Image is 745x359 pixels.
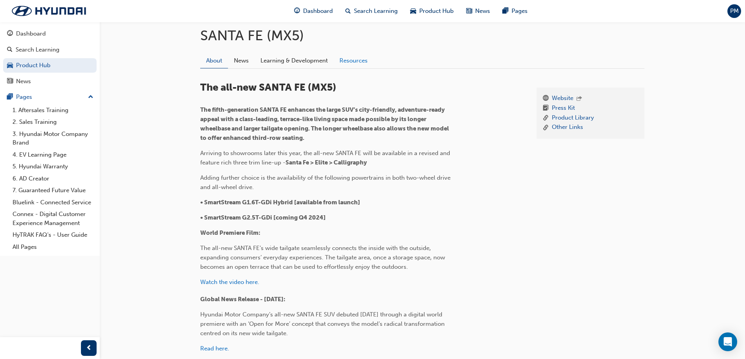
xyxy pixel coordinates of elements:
span: • SmartStream G2.5T-GDi [coming Q4 2024] [200,214,326,221]
span: pages-icon [7,94,13,101]
div: Search Learning [16,45,59,54]
span: Hyundai Motor Company’s all-new SANTA FE SUV debuted [DATE] through a digital world premiere with... [200,311,446,337]
a: car-iconProduct Hub [404,3,460,19]
div: Open Intercom Messenger [718,332,737,351]
div: News [16,77,31,86]
a: All Pages [9,241,97,253]
span: World Premiere Film: [200,229,260,236]
span: guage-icon [7,30,13,38]
span: Dashboard [303,7,333,16]
span: Arriving to showrooms later this year, the all-new SANTA FE will be available in a revised and fe... [200,150,452,166]
span: car-icon [7,62,13,69]
a: News [3,74,97,89]
span: booktick-icon [543,104,549,113]
a: Press Kit [552,104,575,113]
span: pages-icon [503,6,508,16]
a: 2. Sales Training [9,116,97,128]
div: Pages [16,93,32,102]
span: News [475,7,490,16]
span: Santa Fe > Elite > Calligraphy [285,159,367,166]
span: up-icon [88,92,93,102]
a: Connex - Digital Customer Experience Management [9,208,97,229]
span: Global News Release - [DATE]: [200,296,285,303]
a: HyTRAK FAQ's - User Guide [9,229,97,241]
a: guage-iconDashboard [288,3,339,19]
a: 6. AD Creator [9,173,97,185]
span: Pages [512,7,528,16]
a: Watch the video here. [200,279,259,286]
a: News [228,53,255,68]
button: Pages [3,90,97,104]
span: car-icon [410,6,416,16]
span: guage-icon [294,6,300,16]
span: Search Learning [354,7,398,16]
a: About [200,53,228,68]
span: outbound-icon [576,96,582,102]
span: The fifth-generation SANTA FE enhances the large SUV’s city-friendly, adventure-ready appeal with... [200,106,450,141]
span: search-icon [345,6,351,16]
a: Resources [334,53,373,68]
a: Bluelink - Connected Service [9,196,97,209]
a: search-iconSearch Learning [339,3,404,19]
img: Trak [4,3,94,19]
span: Product Hub [419,7,454,16]
a: 7. Guaranteed Future Value [9,184,97,196]
span: Adding further choice is the availability of the following powertrains in both two-wheel drive an... [200,174,452,191]
span: link-icon [543,113,549,123]
button: DashboardSearch LearningProduct HubNews [3,25,97,90]
span: news-icon [466,6,472,16]
a: Product Hub [3,58,97,73]
span: prev-icon [86,343,92,353]
a: 3. Hyundai Motor Company Brand [9,128,97,149]
a: Learning & Development [255,53,334,68]
a: Product Library [552,113,594,123]
span: The all-new SANTA FE’s wide tailgate seamlessly connects the inside with the outside, expanding c... [200,245,447,270]
span: search-icon [7,46,13,54]
a: 1. Aftersales Training [9,104,97,116]
a: Search Learning [3,43,97,57]
button: PM [727,4,741,18]
a: Other Links [552,123,583,132]
a: 5. Hyundai Warranty [9,161,97,173]
span: PM [730,7,739,16]
span: The all-new SANTA FE (MX5) [200,81,336,93]
a: Dashboard [3,27,97,41]
h1: SANTA FE (MX5) [200,27,644,44]
span: www-icon [543,94,549,104]
a: 4. EV Learning Page [9,149,97,161]
span: • SmartStream G1.6T-GDi Hybrid [available from launch] [200,199,360,206]
a: pages-iconPages [496,3,534,19]
a: news-iconNews [460,3,496,19]
div: Dashboard [16,29,46,38]
span: news-icon [7,78,13,85]
a: Read here. [200,345,229,352]
a: Website [552,94,573,104]
span: link-icon [543,123,549,132]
